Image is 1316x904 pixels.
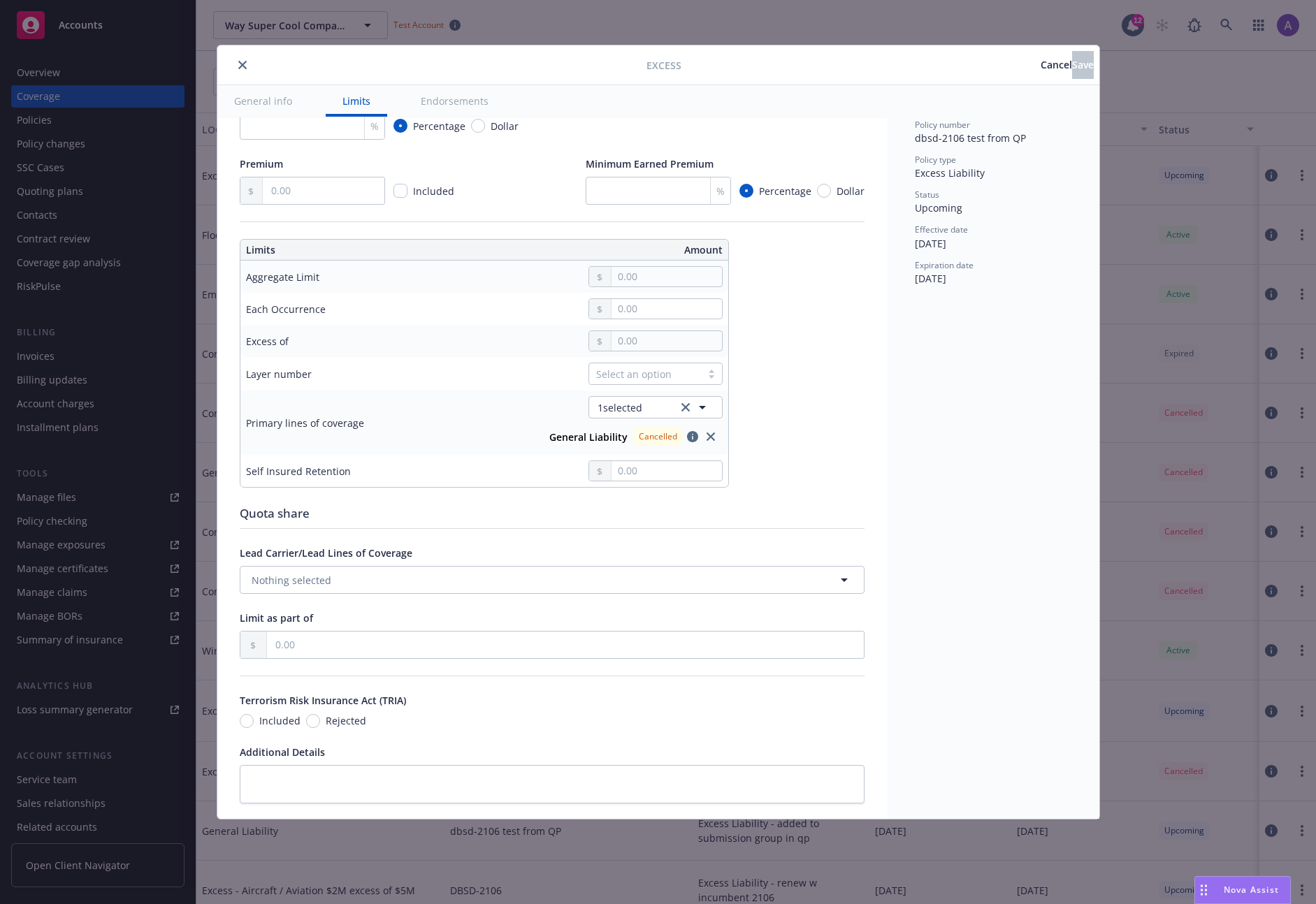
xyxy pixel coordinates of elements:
span: Percentage [759,184,811,198]
button: 1selectedclear selection [588,396,723,418]
input: Rejected [306,714,320,728]
span: Additional Details [240,745,325,759]
button: Limits [326,85,387,117]
button: Nova Assist [1194,876,1291,904]
span: Effective date [915,224,968,235]
input: 0.00 [263,177,384,204]
div: Drag to move [1195,877,1213,903]
button: Nothing selected [240,566,865,594]
a: clear selection [677,399,694,416]
input: 0.00 [612,461,721,481]
input: 0.00 [612,331,721,351]
span: [DATE] [915,272,946,285]
span: Limit as part of [240,611,313,625]
th: Amount [489,240,728,261]
button: Save [1072,51,1094,79]
span: % [370,119,379,133]
input: Dollar [817,184,831,198]
button: Endorsements [404,85,505,117]
div: Excess of [246,334,289,349]
span: Policy type [915,154,956,166]
div: Select an option [596,367,694,381]
span: % [716,184,725,198]
span: Cancelled [639,430,677,443]
div: Aggregate Limit [246,270,319,284]
span: Nova Assist [1224,884,1279,896]
button: General info [217,85,309,117]
span: Expiration date [915,259,974,271]
div: Layer number [246,367,312,381]
input: Dollar [471,119,485,133]
th: Limits [240,240,435,261]
span: Upcoming [915,201,962,214]
span: Cancel [1041,58,1072,71]
span: 1 selected [598,400,642,415]
span: Minimum Earned Premium [586,157,714,170]
span: Lead Carrier/Lead Lines of Coverage [240,546,412,560]
span: Terrorism Risk Insurance Act (TRIA) [240,694,406,707]
div: Each Occurrence [246,302,326,316]
input: 0.00 [612,299,721,319]
button: Cancel [1041,51,1072,79]
button: close [234,57,251,73]
input: 0.00 [612,267,721,286]
a: close [702,428,719,445]
span: dbsd-2106 test from QP [915,131,1026,145]
strong: General Liability [549,430,628,444]
input: Percentage [393,119,407,133]
span: Dollar [491,119,519,133]
span: Included [413,184,454,198]
div: Self Insured Retention [246,464,351,479]
span: Included [259,713,301,728]
div: Primary lines of coverage [246,416,364,430]
span: Status [915,189,939,201]
span: Rejected [326,713,366,728]
input: Included [240,714,254,728]
input: Percentage [739,184,753,198]
span: Policy number [915,119,970,131]
span: Percentage [413,119,465,133]
span: Save [1072,58,1094,71]
span: Premium [240,157,283,170]
span: Dollar [837,184,865,198]
span: Nothing selected [252,573,331,588]
span: Excess [646,58,681,73]
span: [DATE] [915,237,946,250]
span: Excess Liability [915,166,985,180]
div: Quota share [240,504,865,523]
input: 0.00 [267,632,864,658]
